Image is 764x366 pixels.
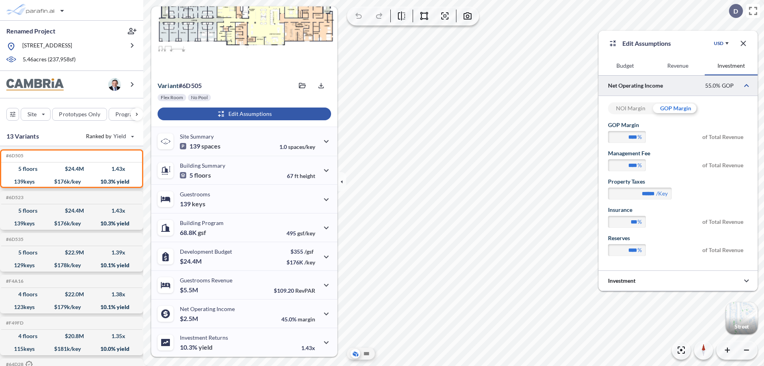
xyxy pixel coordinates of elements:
[637,161,642,169] label: %
[180,142,220,150] p: 139
[80,130,139,143] button: Ranked by Yield
[109,108,152,121] button: Program
[21,108,51,121] button: Site
[192,200,205,208] span: keys
[180,334,228,341] p: Investment Returns
[180,277,232,284] p: Guestrooms Revenue
[608,149,650,157] label: Management Fee
[351,349,360,358] button: Aerial View
[608,102,653,114] div: NOI Margin
[52,108,107,121] button: Prototypes Only
[158,82,202,90] p: # 6d505
[180,191,210,198] p: Guestrooms
[735,323,749,330] p: Street
[304,248,314,255] span: /gsf
[608,121,639,129] label: GOP Margin
[180,219,224,226] p: Building Program
[180,248,232,255] p: Development Budget
[637,133,642,141] label: %
[714,40,723,47] div: USD
[113,132,127,140] span: Yield
[4,278,23,284] h5: Click to copy the code
[362,349,371,358] button: Site Plan
[180,257,203,265] p: $24.4M
[180,229,206,237] p: 68.8K
[4,237,23,242] h5: Click to copy the code
[194,171,211,179] span: floors
[115,110,138,118] p: Program
[608,234,630,242] label: Reserves
[199,343,212,351] span: yield
[59,110,100,118] p: Prototypes Only
[297,230,315,237] span: gsf/key
[295,287,315,294] span: RevPAR
[304,259,315,266] span: /key
[180,133,214,140] p: Site Summary
[191,94,208,101] p: No Pool
[274,287,315,294] p: $109.20
[108,78,121,91] img: user logo
[622,39,671,48] p: Edit Assumptions
[608,206,632,214] label: Insurance
[702,131,748,149] span: of Total Revenue
[23,55,76,64] p: 5.46 acres ( 237,958 sf)
[6,78,64,91] img: BrandImage
[656,190,668,198] label: /key
[27,110,37,118] p: Site
[180,200,205,208] p: 139
[286,259,315,266] p: $176K
[201,142,220,150] span: spaces
[6,131,39,141] p: 13 Variants
[198,229,206,237] span: gsf
[279,143,315,150] p: 1.0
[298,316,315,323] span: margin
[4,320,23,326] h5: Click to copy the code
[288,143,315,150] span: spaces/key
[4,153,23,159] h5: Click to copy the code
[286,230,315,237] p: 495
[158,108,331,120] button: Edit Assumptions
[726,302,758,334] img: Switcher Image
[180,343,212,351] p: 10.3%
[300,172,315,179] span: height
[4,195,23,200] h5: Click to copy the code
[180,171,211,179] p: 5
[598,56,651,75] button: Budget
[161,94,183,101] p: Flex Room
[6,27,55,35] p: Renamed Project
[180,286,199,294] p: $5.5M
[705,56,758,75] button: Investment
[294,172,298,179] span: ft
[180,315,199,323] p: $2.5M
[653,102,698,114] div: GOP Margin
[637,218,642,226] label: %
[726,302,758,334] button: Switcher ImageStreet
[608,178,645,186] label: Property Taxes
[301,344,315,351] p: 1.43x
[637,246,642,254] label: %
[733,8,738,15] p: D
[281,316,315,323] p: 45.0%
[287,172,315,179] p: 67
[651,56,704,75] button: Revenue
[702,216,748,234] span: of Total Revenue
[22,41,72,51] p: [STREET_ADDRESS]
[286,248,315,255] p: $355
[608,277,635,285] p: Investment
[158,82,179,89] span: Variant
[702,159,748,177] span: of Total Revenue
[180,305,235,312] p: Net Operating Income
[702,244,748,262] span: of Total Revenue
[180,162,225,169] p: Building Summary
